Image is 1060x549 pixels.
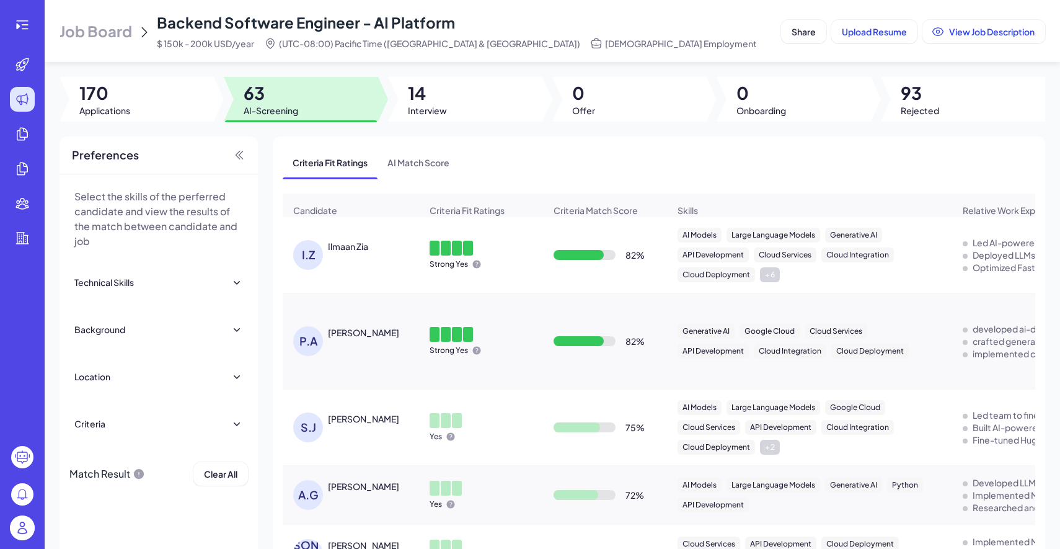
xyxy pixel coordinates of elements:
span: 0 [736,82,786,104]
div: Cloud Integration [821,248,894,262]
span: Criteria Fit Ratings [283,146,378,179]
span: $ 150k - 200k USD/year [157,37,254,50]
div: 82 % [625,249,645,261]
div: Python [887,478,923,493]
div: I.Z [293,240,323,270]
div: Generative AI [825,228,882,243]
div: Match Result [69,462,145,486]
div: Cloud Services [805,324,867,339]
div: Generative AI [678,324,735,339]
div: P.A [293,326,323,356]
span: 14 [408,82,447,104]
div: Google Cloud [740,324,800,339]
span: Onboarding [736,104,786,117]
button: View Job Description [922,20,1045,43]
div: API Development [745,420,816,435]
div: Generative AI [825,478,882,493]
p: Yes [430,499,442,509]
span: Rejected [901,104,939,117]
button: Share [781,20,826,43]
div: S.J [293,413,323,442]
div: Technical Skills [74,276,134,288]
span: AI Match Score [378,146,459,179]
span: View Job Description [949,26,1035,37]
div: API Development [678,344,749,359]
div: + 2 [760,440,780,455]
div: 72 % [625,489,644,501]
div: A.G [293,480,323,510]
span: Criteria Fit Ratings [430,204,505,216]
button: Clear All [193,462,248,486]
span: 63 [244,82,298,104]
span: Applications [79,104,130,117]
div: Cloud Integration [754,344,826,359]
span: Backend Software Engineer - AI Platform [157,13,455,32]
span: Interview [408,104,447,117]
span: [DEMOGRAPHIC_DATA] Employment [605,37,757,50]
span: Candidate [293,204,337,216]
div: 75 % [625,421,645,434]
button: Upload Resume [831,20,917,43]
div: Large Language Models [727,400,820,415]
img: user_logo.png [10,516,35,540]
div: + 6 [760,267,780,282]
span: Share [792,26,816,37]
div: Google Cloud [825,400,885,415]
div: AI Models [678,478,722,493]
div: Sayan Jain [328,413,399,425]
div: API Development [678,498,749,512]
div: AI Models [678,228,722,243]
div: Cloud Services [754,248,816,262]
div: 82 % [625,335,645,347]
span: 170 [79,82,130,104]
div: Cloud Deployment [678,440,755,455]
div: PRIYA ASWANI [328,326,399,339]
div: Cloud Services [678,420,740,435]
div: Background [74,323,125,336]
div: Criteria [74,417,105,430]
div: Large Language Models [727,228,820,243]
span: Criteria Match Score [554,204,638,216]
p: Select the skills of the perferred candidate and view the results of the match between candidate ... [74,189,243,249]
p: Yes [430,432,442,442]
div: API Development [678,248,749,262]
p: Strong Yes [430,346,468,355]
div: Ilmaan Zia [328,240,368,252]
div: Cloud Deployment [831,344,909,359]
div: Alex Gul [328,480,399,493]
span: Job Board [60,21,132,41]
p: Strong Yes [430,259,468,269]
span: AI-Screening [244,104,298,117]
div: Cloud Integration [821,420,894,435]
div: AI Models [678,400,722,415]
div: Cloud Deployment [678,267,755,282]
span: Preferences [72,146,139,164]
span: (UTC-08:00) Pacific Time ([GEOGRAPHIC_DATA] & [GEOGRAPHIC_DATA]) [279,37,580,50]
div: Location [74,370,110,383]
span: 0 [572,82,595,104]
span: Offer [572,104,595,117]
span: Clear All [204,468,237,480]
span: 93 [901,82,939,104]
div: Large Language Models [727,478,820,493]
span: Skills [678,204,698,216]
span: Upload Resume [842,26,907,37]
